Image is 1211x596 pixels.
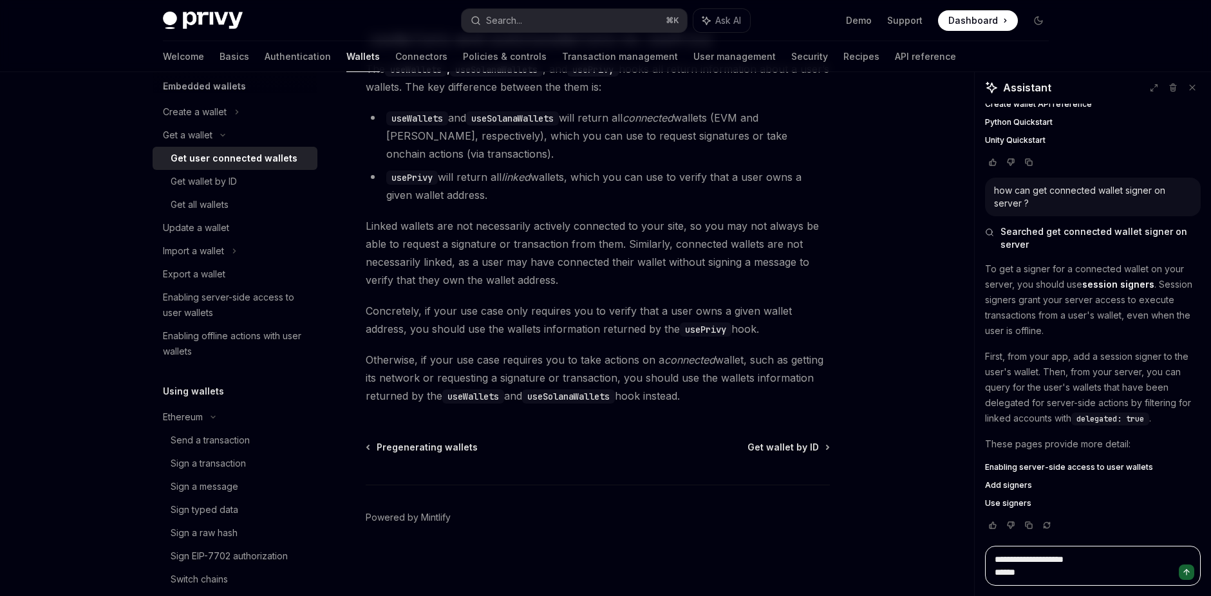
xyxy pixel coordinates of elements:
[153,147,317,170] a: Get user connected wallets
[366,168,830,204] li: will return all wallets, which you can use to verify that a user owns a given wallet address.
[171,174,237,189] div: Get wallet by ID
[153,286,317,324] a: Enabling server-side access to user wallets
[985,462,1153,472] span: Enabling server-side access to user wallets
[502,171,530,183] em: linked
[366,60,830,96] span: The , and hooks all return information about a user’s wallets. The key difference between the the...
[442,389,504,404] code: useWallets
[386,111,448,126] code: useWallets
[220,41,249,72] a: Basics
[171,548,288,564] div: Sign EIP-7702 authorization
[163,220,229,236] div: Update a wallet
[153,263,317,286] a: Export a wallet
[843,41,879,72] a: Recipes
[153,475,317,498] a: Sign a message
[747,441,819,454] span: Get wallet by ID
[985,135,1046,145] span: Unity Quickstart
[666,15,679,26] span: ⌘ K
[163,266,225,282] div: Export a wallet
[153,216,317,239] a: Update a wallet
[366,217,830,289] span: Linked wallets are not necessarily actively connected to your site, so you may not always be able...
[1000,225,1201,251] span: Searched get connected wallet signer on server
[163,127,212,143] div: Get a wallet
[985,117,1201,127] a: Python Quickstart
[163,12,243,30] img: dark logo
[985,135,1201,145] a: Unity Quickstart
[153,324,317,363] a: Enabling offline actions with user wallets
[985,261,1201,339] p: To get a signer for a connected wallet on your server, you should use . Session signers grant you...
[171,525,238,541] div: Sign a raw hash
[385,62,543,75] strong: ,
[163,384,224,399] h5: Using wallets
[985,117,1053,127] span: Python Quickstart
[664,353,715,366] em: connected
[163,328,310,359] div: Enabling offline actions with user wallets
[366,351,830,405] span: Otherwise, if your use case requires you to take actions on a wallet, such as getting its network...
[463,41,547,72] a: Policies & controls
[367,441,478,454] a: Pregenerating wallets
[522,389,615,404] code: useSolanaWallets
[693,9,750,32] button: Ask AI
[486,13,522,28] div: Search...
[153,452,317,475] a: Sign a transaction
[366,302,830,338] span: Concretely, if your use case only requires you to verify that a user owns a given wallet address,...
[985,480,1032,490] span: Add signers
[153,193,317,216] a: Get all wallets
[715,14,741,27] span: Ask AI
[153,545,317,568] a: Sign EIP-7702 authorization
[366,511,451,524] a: Powered by Mintlify
[985,462,1201,472] a: Enabling server-side access to user wallets
[846,14,872,27] a: Demo
[377,441,478,454] span: Pregenerating wallets
[895,41,956,72] a: API reference
[171,502,238,517] div: Sign typed data
[985,99,1201,109] a: Create wallet API reference
[171,151,297,166] div: Get user connected wallets
[747,441,829,454] a: Get wallet by ID
[466,111,559,126] code: useSolanaWallets
[1082,279,1154,290] strong: session signers
[153,568,317,591] a: Switch chains
[265,41,331,72] a: Authentication
[395,41,447,72] a: Connectors
[1179,564,1194,580] button: Send message
[153,521,317,545] a: Sign a raw hash
[171,456,246,471] div: Sign a transaction
[386,171,438,185] code: usePrivy
[985,99,1092,109] span: Create wallet API reference
[985,349,1201,426] p: First, from your app, add a session signer to the user's wallet. Then, from your server, you can ...
[366,109,830,163] li: and will return all wallets (EVM and [PERSON_NAME], respectively), which you can use to request s...
[985,498,1031,508] span: Use signers
[163,41,204,72] a: Welcome
[171,433,250,448] div: Send a transaction
[153,498,317,521] a: Sign typed data
[562,41,678,72] a: Transaction management
[346,41,380,72] a: Wallets
[887,14,923,27] a: Support
[153,170,317,193] a: Get wallet by ID
[1076,414,1144,424] span: delegated: true
[938,10,1018,31] a: Dashboard
[1028,10,1049,31] button: Toggle dark mode
[985,225,1201,251] button: Searched get connected wallet signer on server
[171,572,228,587] div: Switch chains
[163,243,224,259] div: Import a wallet
[171,197,229,212] div: Get all wallets
[163,104,227,120] div: Create a wallet
[693,41,776,72] a: User management
[163,409,203,425] div: Ethereum
[985,498,1201,508] a: Use signers
[623,111,673,124] em: connected
[948,14,998,27] span: Dashboard
[171,479,238,494] div: Sign a message
[985,480,1201,490] a: Add signers
[1003,80,1051,95] span: Assistant
[680,322,731,337] code: usePrivy
[462,9,687,32] button: Search...⌘K
[985,436,1201,452] p: These pages provide more detail:
[153,429,317,452] a: Send a transaction
[791,41,828,72] a: Security
[163,290,310,321] div: Enabling server-side access to user wallets
[994,184,1192,210] div: how can get connected wallet signer on server ?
